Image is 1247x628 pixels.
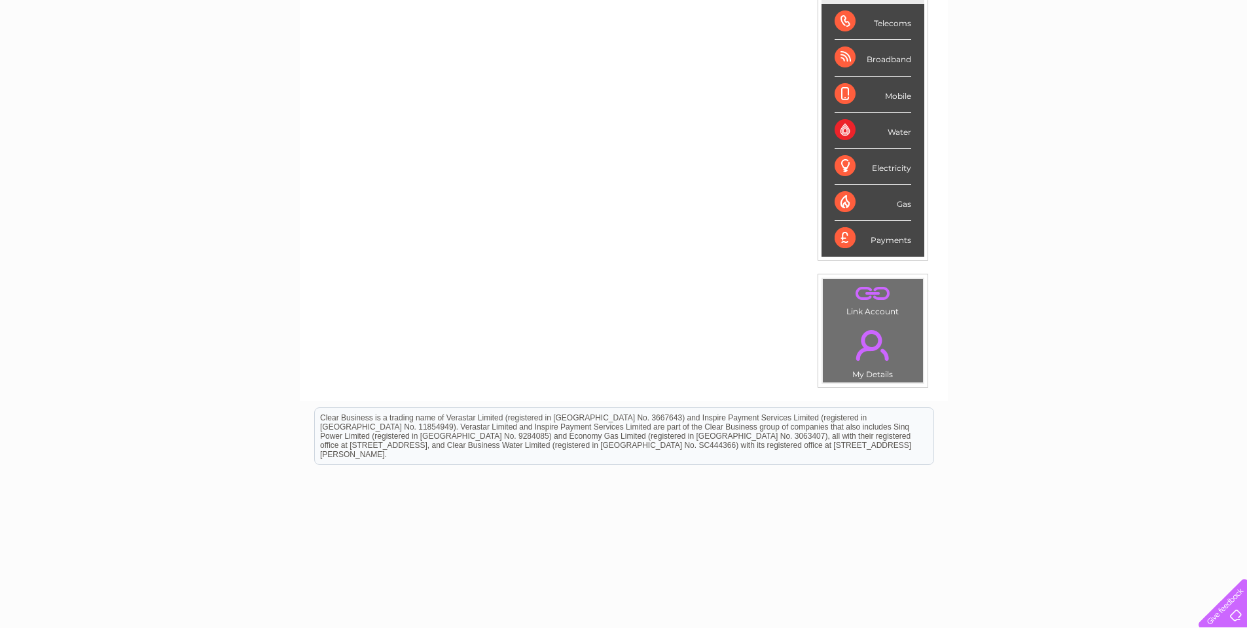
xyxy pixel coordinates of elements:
[1086,56,1125,65] a: Telecoms
[1133,56,1152,65] a: Blog
[835,4,911,40] div: Telecoms
[826,282,920,305] a: .
[835,77,911,113] div: Mobile
[1160,56,1192,65] a: Contact
[1017,56,1041,65] a: Water
[1204,56,1235,65] a: Log out
[835,149,911,185] div: Electricity
[822,319,924,383] td: My Details
[835,40,911,76] div: Broadband
[835,113,911,149] div: Water
[44,34,111,74] img: logo.png
[835,185,911,221] div: Gas
[1000,7,1091,23] a: 0333 014 3131
[1049,56,1078,65] a: Energy
[315,7,933,64] div: Clear Business is a trading name of Verastar Limited (registered in [GEOGRAPHIC_DATA] No. 3667643...
[835,221,911,256] div: Payments
[826,322,920,368] a: .
[822,278,924,320] td: Link Account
